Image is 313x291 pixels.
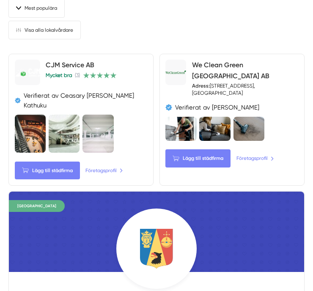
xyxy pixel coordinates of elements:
[15,69,40,77] img: CJM Service AB logotyp
[24,91,148,111] span: Verifierat av Ceasary [PERSON_NAME] Kathuku
[85,167,123,175] a: Företagsprofil
[75,72,80,78] span: (3)
[192,82,299,97] div: [STREET_ADDRESS], [GEOGRAPHIC_DATA]
[236,154,274,162] a: Företagsprofil
[175,103,259,113] span: Verifierat av [PERSON_NAME]
[165,149,231,167] : Lägg till städfirma
[233,117,265,141] img: We Clean Green Sweden AB är lokalvårdare i Stockholms län
[192,61,269,80] a: We Clean Green [GEOGRAPHIC_DATA] AB
[49,115,80,153] img: CJM Service AB är lokalvårdare i Stockholms län
[15,162,80,180] : Lägg till städfirma
[46,61,94,69] a: CJM Service AB
[165,71,186,74] img: We Clean Green Sweden AB logotyp
[165,117,197,141] img: We Clean Green Sweden AB är lokalvårdare i Stockholms län
[199,117,231,141] img: We Clean Green Sweden AB är lokalvårdare i Stockholms län
[82,115,114,153] img: CJM Service AB är lokalvårdare i Stockholms län
[46,72,72,78] span: Mycket bra
[9,200,65,211] span: [GEOGRAPHIC_DATA]
[9,192,304,272] img: Bakgrund för Stockholms län
[8,21,81,40] a: Visa alla lokalvårdare
[192,83,210,89] strong: Adress:
[15,115,46,153] img: CJM Service AB är lokalvårdare i Stockholms län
